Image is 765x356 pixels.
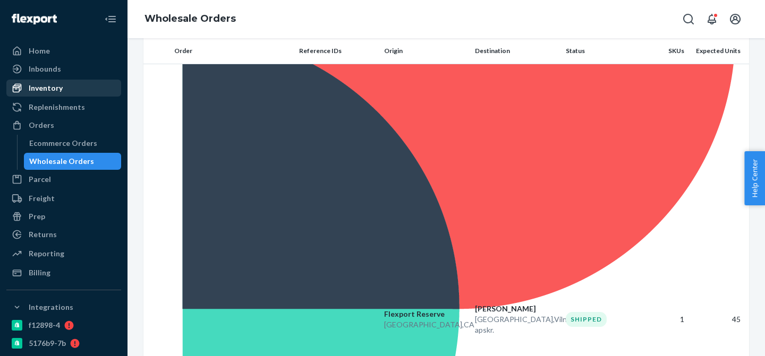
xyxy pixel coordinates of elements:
[471,38,562,64] th: Destination
[6,264,121,281] a: Billing
[29,320,60,331] div: f12898-4
[136,4,244,34] ol: breadcrumbs
[6,80,121,97] a: Inventory
[475,303,557,314] p: [PERSON_NAME]
[100,8,121,30] button: Close Navigation
[29,156,94,167] div: Wholesale Orders
[6,299,121,316] button: Integrations
[6,60,121,77] a: Inbounds
[29,102,85,112] div: Replenishments
[29,138,97,149] div: Ecommerce Orders
[6,317,121,334] a: f12898-4
[384,319,466,330] p: [GEOGRAPHIC_DATA] , CA
[744,151,765,205] button: Help Center
[29,211,45,222] div: Prep
[29,83,63,93] div: Inventory
[295,38,380,64] th: Reference IDs
[29,46,50,56] div: Home
[12,14,57,24] img: Flexport logo
[29,229,57,240] div: Returns
[6,208,121,225] a: Prep
[6,171,121,188] a: Parcel
[29,302,73,312] div: Integrations
[701,8,722,30] button: Open notifications
[24,135,122,152] a: Ecommerce Orders
[6,335,121,352] a: 5176b9-7b
[646,38,688,64] th: SKUs
[6,99,121,116] a: Replenishments
[688,38,749,64] th: Expected Units
[29,267,50,278] div: Billing
[6,245,121,262] a: Reporting
[725,8,746,30] button: Open account menu
[29,174,51,185] div: Parcel
[29,120,54,131] div: Orders
[29,64,61,74] div: Inbounds
[6,226,121,243] a: Returns
[475,314,557,335] p: [GEOGRAPHIC_DATA] , Vilniaus apskr.
[144,13,236,24] a: Wholesale Orders
[6,117,121,134] a: Orders
[562,38,647,64] th: Status
[678,8,699,30] button: Open Search Box
[6,42,121,59] a: Home
[29,248,64,259] div: Reporting
[29,193,55,204] div: Freight
[170,38,295,64] th: Order
[6,190,121,207] a: Freight
[24,153,122,170] a: Wholesale Orders
[380,38,471,64] th: Origin
[29,338,66,349] div: 5176b9-7b
[566,312,607,326] div: Shipped
[384,309,466,319] p: Flexport Reserve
